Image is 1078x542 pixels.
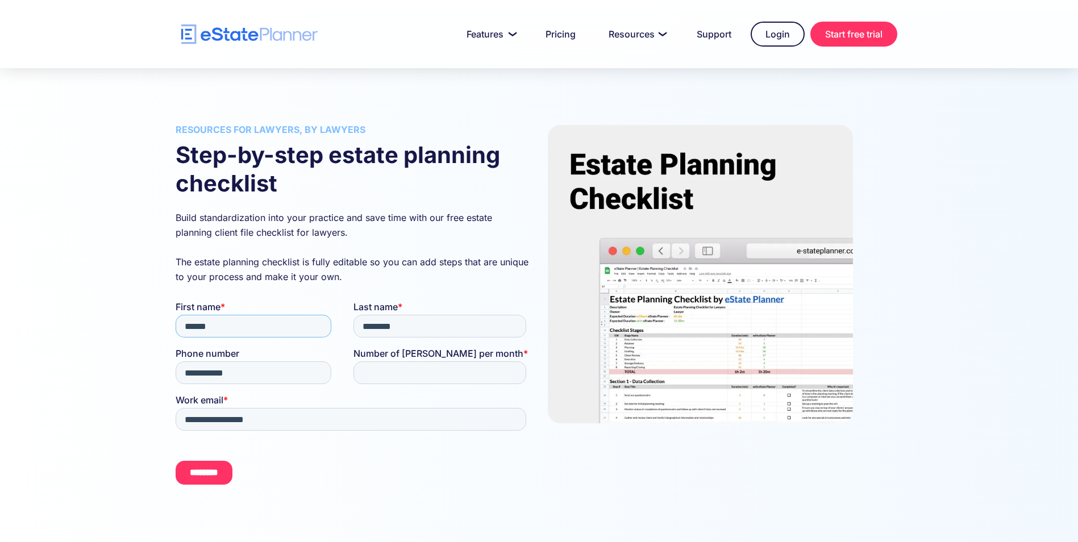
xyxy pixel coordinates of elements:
a: Resources [595,23,677,45]
p: Build standardization into your practice and save time with our free estate planning client file ... [176,210,531,284]
a: Support [683,23,745,45]
a: Start free trial [810,22,897,47]
a: home [181,24,318,44]
h3: Resources for lawyers, by lawyers [176,125,531,134]
a: Pricing [532,23,589,45]
a: Features [453,23,526,45]
iframe: Form 0 [176,301,531,505]
a: Login [751,22,805,47]
h2: Step-by-step estate planning checklist [176,141,531,198]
